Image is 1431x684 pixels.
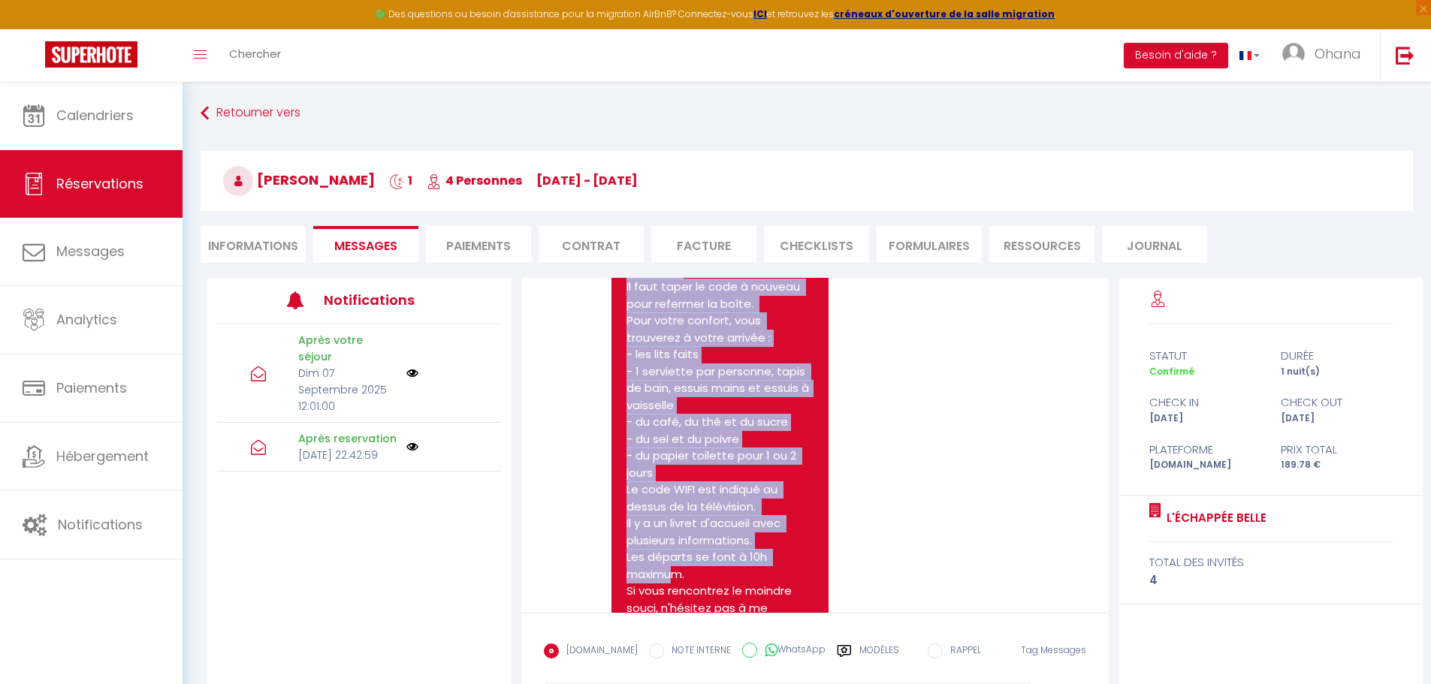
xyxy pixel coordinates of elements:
[1140,441,1271,459] div: Plateforme
[1396,46,1414,65] img: logout
[757,643,826,659] label: WhatsApp
[1271,441,1402,459] div: Prix total
[334,237,397,255] span: Messages
[426,226,531,263] li: Paiements
[1271,347,1402,365] div: durée
[56,378,127,397] span: Paiements
[427,172,522,189] span: 4 Personnes
[406,441,418,453] img: NO IMAGE
[1149,365,1194,378] span: Confirmé
[834,8,1055,20] a: créneaux d'ouverture de la salle migration
[298,365,397,414] p: Dim 07 Septembre 2025 12:01:00
[1271,365,1402,379] div: 1 nuit(s)
[1271,393,1402,411] div: check out
[1315,44,1361,63] span: Ohana
[539,226,644,263] li: Contrat
[56,106,134,125] span: Calendriers
[536,172,638,189] span: [DATE] - [DATE]
[56,174,143,193] span: Réservations
[298,430,397,447] p: Après reservation
[389,172,412,189] span: 1
[58,515,143,534] span: Notifications
[1149,571,1393,589] div: 4
[201,226,306,263] li: Informations
[859,643,899,670] label: Modèles
[1271,458,1402,472] div: 189.78 €
[1102,226,1207,263] li: Journal
[1124,43,1228,68] button: Besoin d'aide ?
[218,29,292,82] a: Chercher
[1140,393,1271,411] div: check in
[229,46,281,62] span: Chercher
[1140,411,1271,426] div: [DATE]
[1271,29,1380,82] a: ... Ohana
[651,226,756,263] li: Facture
[298,447,397,463] p: [DATE] 22:42:59
[1149,553,1393,571] div: total des invités
[943,643,981,660] label: RAPPEL
[1140,458,1271,472] div: [DOMAIN_NAME]
[324,283,442,317] h3: Notifications
[753,8,767,20] a: ICI
[1021,643,1086,656] span: Tag Messages
[877,226,982,263] li: FORMULAIRES
[559,643,638,660] label: [DOMAIN_NAME]
[1161,509,1266,527] a: L'échappée Belle
[664,643,731,660] label: NOTE INTERNE
[12,6,57,51] button: Ouvrir le widget de chat LiveChat
[764,226,869,263] li: CHECKLISTS
[1140,347,1271,365] div: statut
[56,310,117,329] span: Analytics
[56,242,125,261] span: Messages
[989,226,1094,263] li: Ressources
[223,170,375,189] span: [PERSON_NAME]
[298,332,397,365] p: Après votre séjour
[1282,43,1305,65] img: ...
[56,447,149,466] span: Hébergement
[1271,411,1402,426] div: [DATE]
[406,367,418,379] img: NO IMAGE
[201,100,1413,127] a: Retourner vers
[45,41,137,68] img: Super Booking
